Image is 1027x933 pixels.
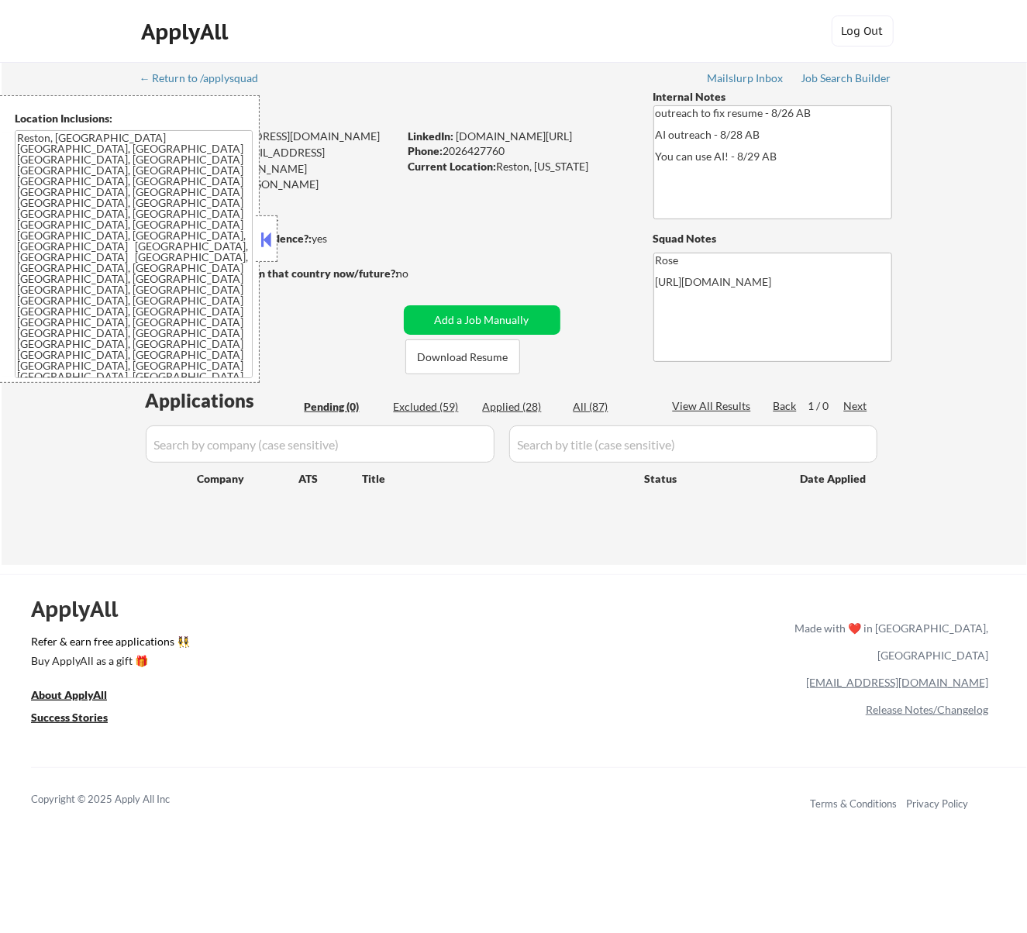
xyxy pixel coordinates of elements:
[31,687,129,706] a: About ApplyAll
[408,143,628,159] div: 2026427760
[708,72,785,88] a: Mailslurp Inbox
[141,101,460,120] div: [PERSON_NAME]
[653,231,892,246] div: Squad Notes
[363,471,630,487] div: Title
[140,72,274,88] a: ← Return to /applysquad
[509,425,877,463] input: Search by title (case sensitive)
[408,144,443,157] strong: Phone:
[142,19,233,45] div: ApplyAll
[408,159,628,174] div: Reston, [US_STATE]
[708,73,785,84] div: Mailslurp Inbox
[31,709,129,728] a: Success Stories
[906,797,968,810] a: Privacy Policy
[844,398,869,414] div: Next
[774,398,798,414] div: Back
[801,73,892,84] div: Job Search Builder
[808,398,844,414] div: 1 / 0
[146,391,299,410] div: Applications
[405,339,520,374] button: Download Resume
[673,398,756,414] div: View All Results
[146,425,495,463] input: Search by company (case sensitive)
[801,471,869,487] div: Date Applied
[574,399,651,415] div: All (87)
[806,676,988,689] a: [EMAIL_ADDRESS][DOMAIN_NAME]
[15,111,253,126] div: Location Inclusions:
[31,596,136,622] div: ApplyAll
[31,656,186,666] div: Buy ApplyAll as a gift 🎁
[483,399,560,415] div: Applied (28)
[198,471,299,487] div: Company
[810,797,897,810] a: Terms & Conditions
[31,711,108,724] u: Success Stories
[408,129,454,143] strong: LinkedIn:
[140,73,274,84] div: ← Return to /applysquad
[394,399,471,415] div: Excluded (59)
[801,72,892,88] a: Job Search Builder
[31,792,209,807] div: Copyright © 2025 Apply All Inc
[31,636,470,652] a: Refer & earn free applications 👯‍♀️
[31,688,107,701] u: About ApplyAll
[408,160,497,173] strong: Current Location:
[404,305,560,335] button: Add a Job Manually
[832,15,894,46] button: Log Out
[457,129,573,143] a: [DOMAIN_NAME][URL]
[299,471,363,487] div: ATS
[645,464,778,492] div: Status
[653,89,892,105] div: Internal Notes
[305,399,382,415] div: Pending (0)
[397,266,441,281] div: no
[788,615,988,669] div: Made with ❤️ in [GEOGRAPHIC_DATA], [GEOGRAPHIC_DATA]
[31,652,186,672] a: Buy ApplyAll as a gift 🎁
[866,703,988,716] a: Release Notes/Changelog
